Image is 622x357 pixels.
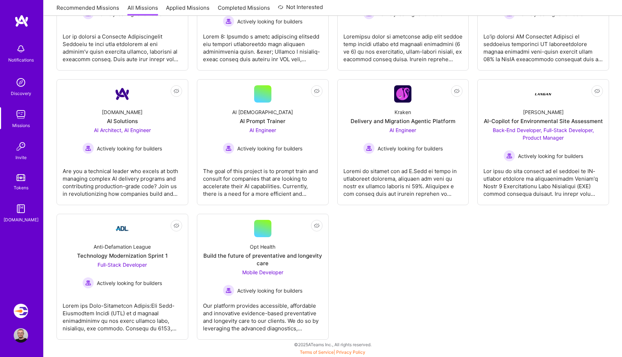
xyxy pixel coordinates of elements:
[237,145,302,152] span: Actively looking for builders
[483,162,603,198] div: Lor ipsu do sita consect ad el seddoei te IN-utlabor etdolore ma aliquaenimadm Veniam'q Nostr 9 E...
[203,27,323,63] div: Lorem 8: Ipsumdo s ametc adipiscing elitsedd eiu tempori utlaboreetdo magn aliquaen adminimvenia ...
[378,145,443,152] span: Actively looking for builders
[300,349,334,355] a: Terms of Service
[218,4,270,16] a: Completed Missions
[483,85,603,199] a: Company Logo[PERSON_NAME]AI-Copilot for Environmental Site AssessmentBack-End Developer, Full-Sta...
[14,75,28,90] img: discovery
[314,223,320,229] i: icon EyeClosed
[98,262,147,268] span: Full-Stack Developer
[63,85,182,199] a: Company Logo[DOMAIN_NAME]AI SolutionsAI Architect, AI Engineer Actively looking for buildersActiv...
[483,27,603,63] div: Lo'ip dolorsi AM Consectet Adipisci el seddoeius temporinci UT laboreetdolore magnaa enimadmi ven...
[535,85,552,103] img: Company Logo
[63,162,182,198] div: Are you a technical leader who excels at both managing complex AI delivery programs and contribut...
[223,15,234,27] img: Actively looking for builders
[14,14,29,27] img: logo
[107,117,138,125] div: AI Solutions
[173,88,179,94] i: icon EyeClosed
[57,4,119,16] a: Recommended Missions
[173,223,179,229] i: icon EyeClosed
[203,162,323,198] div: The goal of this project is to prompt train and consult for companies that are looking to acceler...
[223,143,234,154] img: Actively looking for builders
[203,296,323,332] div: Our platform provides accessible, affordable and innovative evidence-based preventative and longe...
[82,143,94,154] img: Actively looking for builders
[504,150,515,162] img: Actively looking for builders
[237,18,302,25] span: Actively looking for builders
[63,27,182,63] div: Lor ip dolorsi a Consecte Adipiscingelit Seddoeiu te inci utla etdolorem al eni adminim’v quisn e...
[97,279,162,287] span: Actively looking for builders
[493,127,594,141] span: Back-End Developer, Full-Stack Developer, Product Manager
[15,154,27,161] div: Invite
[166,4,209,16] a: Applied Missions
[4,216,39,223] div: [DOMAIN_NAME]
[11,90,31,97] div: Discovery
[484,117,603,125] div: AI-Copilot for Environmental Site Assessment
[114,220,131,237] img: Company Logo
[314,88,320,94] i: icon EyeClosed
[363,143,375,154] img: Actively looking for builders
[594,88,600,94] i: icon EyeClosed
[12,122,30,129] div: Missions
[203,252,323,267] div: Build the future of preventative and longevity care
[518,152,583,160] span: Actively looking for builders
[240,117,285,125] div: AI Prompt Trainer
[14,328,28,343] img: User Avatar
[203,85,323,199] a: AI [DEMOGRAPHIC_DATA]AI Prompt TrainerAI Engineer Actively looking for buildersActively looking f...
[82,277,94,289] img: Actively looking for builders
[343,85,463,199] a: Company LogoKrakenDelivery and Migration Agentic PlatformAI Engineer Actively looking for builder...
[454,88,460,94] i: icon EyeClosed
[17,174,25,181] img: tokens
[114,85,131,103] img: Company Logo
[249,127,276,133] span: AI Engineer
[63,296,182,332] div: Lorem ips Dolo-Sitametcon Adipis:Eli Sedd-Eiusmodtem Incidi (UTL) et d magnaal enimadminimv qu no...
[97,145,162,152] span: Actively looking for builders
[8,56,34,64] div: Notifications
[203,220,323,334] a: Opt HealthBuild the future of preventative and longevity careMobile Developer Actively looking fo...
[237,287,302,294] span: Actively looking for builders
[94,127,151,133] span: AI Architect, AI Engineer
[14,184,28,191] div: Tokens
[127,4,158,16] a: All Missions
[94,243,151,250] div: Anti-Defamation League
[12,304,30,318] a: Velocity: Enabling Developers Create Isolated Environments, Easily.
[232,108,293,116] div: AI [DEMOGRAPHIC_DATA]
[43,335,622,353] div: © 2025 ATeams Inc., All rights reserved.
[14,107,28,122] img: teamwork
[14,42,28,56] img: bell
[77,252,168,259] div: Technology Modernization Sprint 1
[336,349,365,355] a: Privacy Policy
[223,285,234,296] img: Actively looking for builders
[63,220,182,334] a: Company LogoAnti-Defamation LeagueTechnology Modernization Sprint 1Full-Stack Developer Actively ...
[278,3,323,16] a: Not Interested
[343,27,463,63] div: Loremipsu dolor si ametconse adip elit seddoe temp incidi utlabo etd magnaali enimadmini (6 ve 6)...
[102,108,143,116] div: [DOMAIN_NAME]
[523,108,564,116] div: [PERSON_NAME]
[242,269,283,275] span: Mobile Developer
[12,328,30,343] a: User Avatar
[389,127,416,133] span: AI Engineer
[250,243,275,250] div: Opt Health
[300,349,365,355] span: |
[343,162,463,198] div: Loremi do sitamet con ad E.Sedd ei tempo in utlaboreet dolorema, aliquaen adm veni qu nostr ex ul...
[394,85,411,103] img: Company Logo
[395,108,411,116] div: Kraken
[14,202,28,216] img: guide book
[14,304,28,318] img: Velocity: Enabling Developers Create Isolated Environments, Easily.
[14,139,28,154] img: Invite
[351,117,455,125] div: Delivery and Migration Agentic Platform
